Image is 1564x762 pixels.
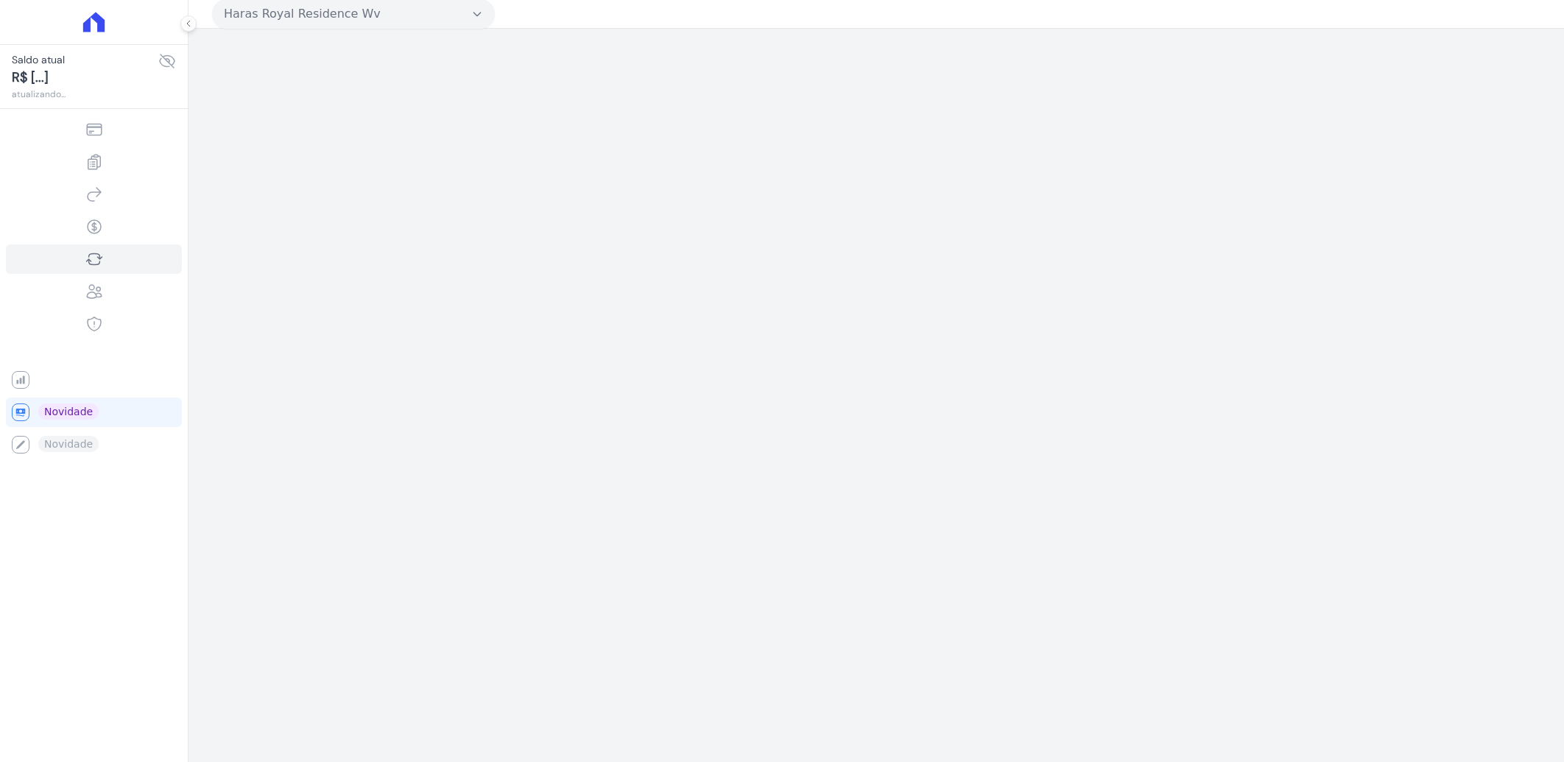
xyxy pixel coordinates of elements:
[12,115,176,459] nav: Sidebar
[12,88,158,101] span: atualizando...
[12,52,158,68] span: Saldo atual
[12,68,158,88] span: R$ [...]
[6,398,182,427] a: Novidade
[38,403,99,420] span: Novidade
